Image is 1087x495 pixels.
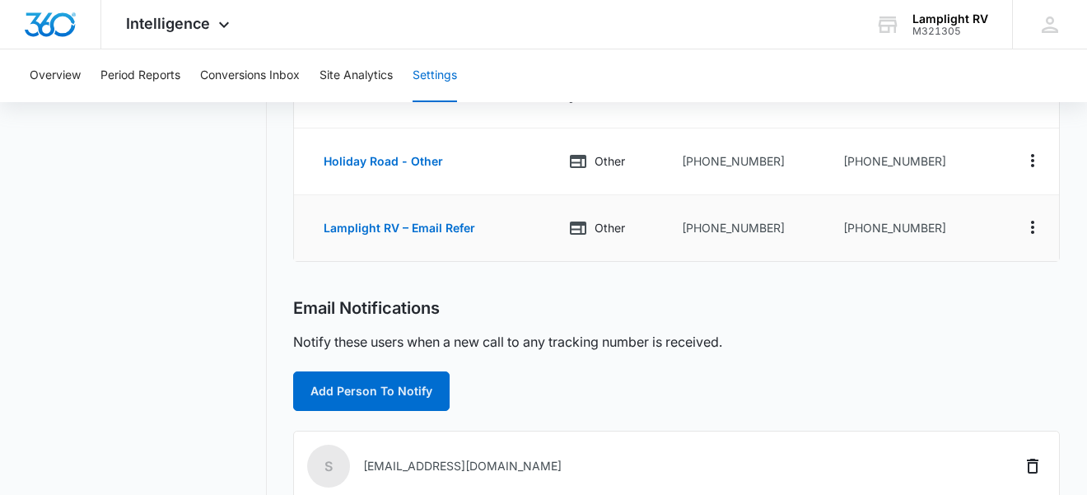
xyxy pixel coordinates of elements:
[30,49,81,102] button: Overview
[293,332,722,352] p: Notify these users when a new call to any tracking number is received.
[1019,214,1046,240] button: Actions
[595,219,625,237] p: Other
[293,298,440,319] h2: Email Notifications
[307,142,460,181] button: Holiday Road - Other
[669,128,829,195] td: [PHONE_NUMBER]
[200,49,300,102] button: Conversions Inbox
[307,208,492,248] button: Lamplight RV – Email Refer
[307,445,350,488] span: s
[830,128,994,195] td: [PHONE_NUMBER]
[1019,147,1046,174] button: Actions
[413,49,457,102] button: Settings
[912,12,988,26] div: account name
[126,15,210,32] span: Intelligence
[912,26,988,37] div: account id
[669,195,829,261] td: [PHONE_NUMBER]
[830,195,994,261] td: [PHONE_NUMBER]
[293,371,450,411] button: Add Person To Notify
[100,49,180,102] button: Period Reports
[320,49,393,102] button: Site Analytics
[1019,453,1046,479] button: Delete
[595,152,625,170] p: Other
